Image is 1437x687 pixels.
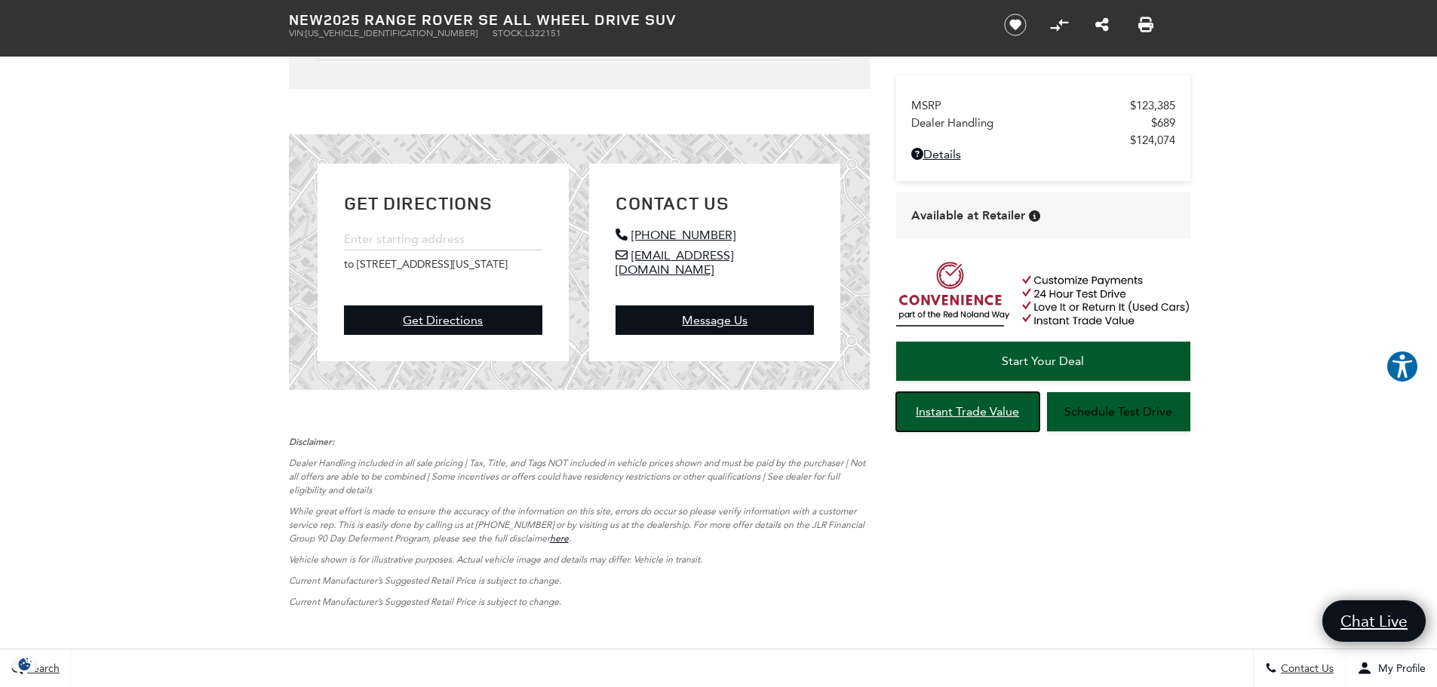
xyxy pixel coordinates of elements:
[1333,611,1415,631] span: Chat Live
[344,305,542,335] a: Get Directions
[1151,116,1175,130] span: $689
[493,28,525,38] span: Stock:
[1372,662,1426,675] span: My Profile
[1138,16,1153,34] a: Print this New 2025 Range Rover SE All Wheel Drive SUV
[8,656,42,672] img: Opt-Out Icon
[896,342,1190,381] a: Start Your Deal
[911,116,1151,130] span: Dealer Handling
[1047,392,1190,431] a: Schedule Test Drive
[1277,662,1334,675] span: Contact Us
[911,207,1025,224] span: Available at Retailer
[550,533,569,544] a: here
[1048,14,1070,36] button: Compare Vehicle
[616,228,814,242] a: [PHONE_NUMBER]
[616,248,814,277] a: [EMAIL_ADDRESS][DOMAIN_NAME]
[911,147,1175,161] a: Details
[289,553,870,566] p: Vehicle shown is for illustrative purposes. Actual vehicle image and details may differ. Vehicle ...
[896,439,1190,676] iframe: YouTube video player
[306,28,477,38] span: [US_VEHICLE_IDENTIFICATION_NUMBER]
[289,505,870,545] p: While great effort is made to ensure the accuracy of the information on this site, errors do occu...
[1095,16,1109,34] a: Share this New 2025 Range Rover SE All Wheel Drive SUV
[616,305,814,335] a: Message Us
[896,392,1039,431] a: Instant Trade Value
[525,28,561,38] span: L322151
[289,9,324,29] strong: New
[1002,354,1084,368] span: Start Your Deal
[289,11,979,28] h1: 2025 Range Rover SE All Wheel Drive SUV
[999,13,1032,37] button: Save vehicle
[1322,600,1426,642] a: Chat Live
[1386,350,1419,383] button: Explore your accessibility options
[8,656,42,672] section: Click to Open Cookie Consent Modal
[911,99,1130,112] span: MSRP
[1064,404,1172,419] span: Schedule Test Drive
[911,99,1175,112] a: MSRP $123,385
[1386,350,1419,386] aside: Accessibility Help Desk
[289,574,870,587] p: Current Manufacturer’s Suggested Retail Price is subject to change.
[911,116,1175,130] a: Dealer Handling $689
[344,189,542,216] h2: Get Directions
[289,436,335,448] strong: Disclaimer:
[289,595,870,609] p: Current Manufacturer’s Suggested Retail Price is subject to change.
[616,189,814,216] h2: Contact Us
[1130,133,1175,147] span: $124,074
[289,456,870,497] p: Dealer Handling included in all sale pricing | Tax, Title, and Tags NOT included in vehicle price...
[1130,99,1175,112] span: $123,385
[911,133,1175,147] a: $124,074
[344,258,542,271] p: to [STREET_ADDRESS][US_STATE]
[289,28,306,38] span: VIN:
[1346,649,1437,687] button: Open user profile menu
[344,228,542,250] input: Enter starting address
[916,404,1019,419] span: Instant Trade Value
